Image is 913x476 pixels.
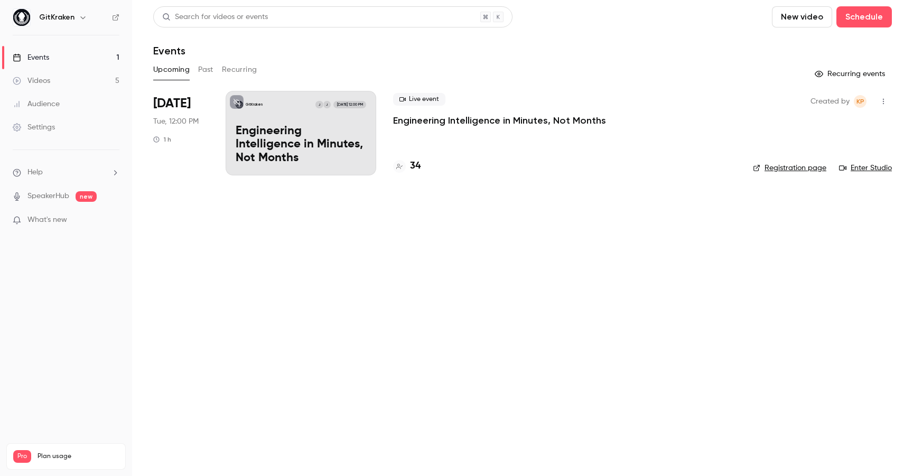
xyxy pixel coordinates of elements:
span: Created by [810,95,850,108]
a: Registration page [753,163,826,173]
div: J [315,100,323,109]
img: GitKraken [13,9,30,26]
div: Videos [13,76,50,86]
span: Tue, 12:00 PM [153,116,199,127]
h4: 34 [410,159,421,173]
button: Schedule [836,6,892,27]
span: KP [856,95,864,108]
button: Past [198,61,213,78]
div: 1 h [153,135,171,144]
a: Engineering Intelligence in Minutes, Not Months [393,114,606,127]
div: Aug 26 Tue, 12:00 PM (America/New York) [153,91,209,175]
span: Plan usage [38,452,119,461]
a: 34 [393,159,421,173]
button: New video [772,6,832,27]
p: Engineering Intelligence in Minutes, Not Months [236,125,366,165]
div: Audience [13,99,60,109]
p: GitKraken [246,102,263,107]
a: Engineering Intelligence in Minutes, Not MonthsGitKrakenJJ[DATE] 12:00 PMEngineering Intelligence... [226,91,376,175]
button: Recurring [222,61,257,78]
span: [DATE] [153,95,191,112]
span: What's new [27,214,67,226]
a: SpeakerHub [27,191,69,202]
button: Upcoming [153,61,190,78]
div: J [323,100,331,109]
h6: GitKraken [39,12,74,23]
span: new [76,191,97,202]
iframe: Noticeable Trigger [107,216,119,225]
span: [DATE] 12:00 PM [333,101,366,108]
span: Ken Paetzold [854,95,867,108]
span: Live event [393,93,445,106]
span: Help [27,167,43,178]
li: help-dropdown-opener [13,167,119,178]
h1: Events [153,44,185,57]
div: Events [13,52,49,63]
button: Recurring events [810,66,892,82]
div: Search for videos or events [162,12,268,23]
a: Enter Studio [839,163,892,173]
span: Pro [13,450,31,463]
div: Settings [13,122,55,133]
